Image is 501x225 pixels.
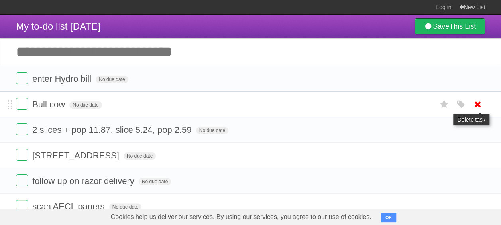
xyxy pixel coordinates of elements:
[103,209,379,225] span: Cookies help us deliver our services. By using our services, you agree to our use of cookies.
[32,74,93,84] span: enter Hydro bill
[16,200,28,212] label: Done
[139,178,171,185] span: No due date
[16,123,28,135] label: Done
[196,127,228,134] span: No due date
[415,18,485,34] a: SaveThis List
[32,99,67,109] span: Bull cow
[32,125,193,135] span: 2 slices + pop 11.87, slice 5.24, pop 2.59
[109,203,141,211] span: No due date
[124,152,156,160] span: No due date
[381,213,397,222] button: OK
[69,101,102,109] span: No due date
[16,98,28,110] label: Done
[449,22,476,30] b: This List
[436,98,452,111] label: Star task
[32,176,136,186] span: follow up on razor delivery
[16,149,28,161] label: Done
[16,174,28,186] label: Done
[16,21,100,32] span: My to-do list [DATE]
[16,72,28,84] label: Done
[32,150,121,160] span: [STREET_ADDRESS]
[32,201,106,211] span: scan AECL papers
[96,76,128,83] span: No due date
